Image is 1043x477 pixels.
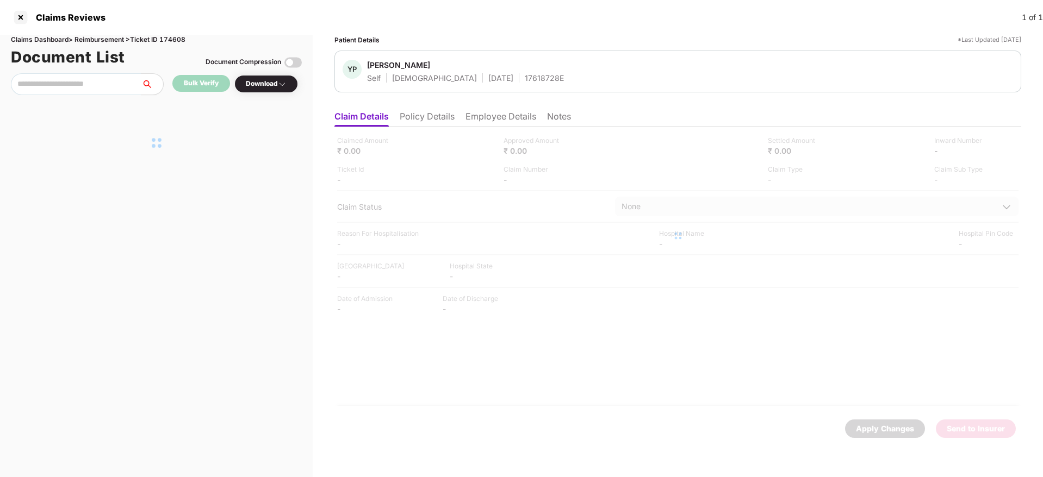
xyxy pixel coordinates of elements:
span: search [141,80,163,89]
div: YP [343,60,362,79]
div: Claims Reviews [29,12,105,23]
div: [DATE] [488,73,513,83]
li: Employee Details [465,111,536,127]
img: svg+xml;base64,PHN2ZyBpZD0iRHJvcGRvd24tMzJ4MzIiIHhtbG5zPSJodHRwOi8vd3d3LnczLm9yZy8yMDAwL3N2ZyIgd2... [278,80,287,89]
div: *Last Updated [DATE] [958,35,1021,45]
div: Download [246,79,287,89]
div: Claims Dashboard > Reimbursement > Ticket ID 174608 [11,35,302,45]
div: Bulk Verify [184,78,219,89]
img: svg+xml;base64,PHN2ZyBpZD0iVG9nZ2xlLTMyeDMyIiB4bWxucz0iaHR0cDovL3d3dy53My5vcmcvMjAwMC9zdmciIHdpZH... [284,54,302,71]
button: search [141,73,164,95]
div: Patient Details [334,35,380,45]
div: Self [367,73,381,83]
li: Claim Details [334,111,389,127]
div: 1 of 1 [1022,11,1043,23]
li: Notes [547,111,571,127]
h1: Document List [11,45,125,69]
div: Document Compression [206,57,281,67]
div: [PERSON_NAME] [367,60,430,70]
div: 17618728E [525,73,564,83]
li: Policy Details [400,111,455,127]
div: [DEMOGRAPHIC_DATA] [392,73,477,83]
